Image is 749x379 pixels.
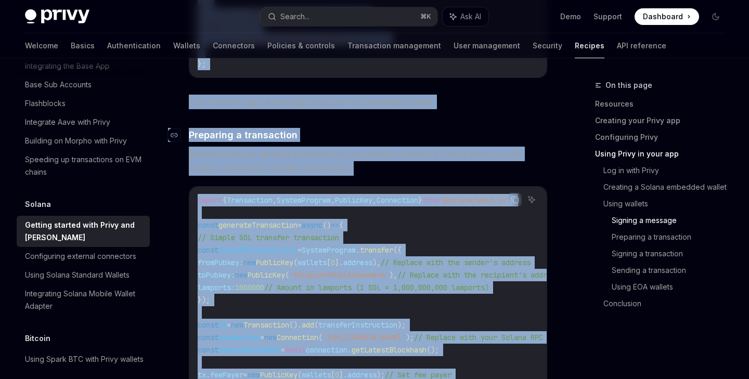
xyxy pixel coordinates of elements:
[322,220,331,230] span: ()
[420,12,431,21] span: ⌘ K
[595,146,732,162] a: Using Privy in your app
[17,284,150,316] a: Integrating Solana Mobile Wallet Adapter
[173,33,200,58] a: Wallets
[603,162,732,179] a: Log in with Privy
[25,97,66,110] div: Flashblocks
[198,295,210,305] span: });
[218,220,298,230] span: generateTransaction
[318,333,322,342] span: (
[339,220,343,230] span: {
[298,245,302,255] span: =
[198,345,218,355] span: const
[198,258,243,267] span: fromPubkey:
[218,245,298,255] span: transferInstruction
[593,11,622,22] a: Support
[227,320,231,330] span: =
[198,245,218,255] span: const
[280,10,309,23] div: Search...
[235,283,264,292] span: 1000000
[612,212,732,229] a: Signing a message
[617,33,666,58] a: API reference
[298,220,302,230] span: =
[612,262,732,279] a: Sending a transaction
[17,132,150,150] a: Building on Morpho with Privy
[377,195,418,205] span: Connection
[605,79,652,92] span: On this page
[356,245,360,255] span: .
[277,195,331,205] span: SystemProgram
[327,258,331,267] span: [
[168,128,189,142] a: Navigate to header
[352,345,427,355] span: getLatestBlockhash
[335,258,343,267] span: ].
[17,216,150,247] a: Getting started with Privy and [PERSON_NAME]
[347,345,352,355] span: .
[360,245,393,255] span: transfer
[189,128,298,142] span: Preparing a transaction
[289,270,389,280] span: 'RecipientPublicKeyHere'
[389,270,397,280] span: ),
[281,345,285,355] span: =
[635,8,699,25] a: Dashboard
[223,195,227,205] span: {
[25,135,127,147] div: Building on Morpho with Privy
[707,8,724,25] button: Toggle dark mode
[198,283,235,292] span: lamports:
[267,33,335,58] a: Policies & controls
[372,195,377,205] span: ,
[418,195,422,205] span: }
[25,33,58,58] a: Welcome
[335,195,372,205] span: PublicKey
[17,113,150,132] a: Integrate Aave with Privy
[595,96,732,112] a: Resources
[460,11,481,22] span: Ask AI
[306,345,347,355] span: connection
[343,258,372,267] span: address
[427,345,439,355] span: ();
[218,345,281,355] span: recentBlockhash
[25,353,144,365] div: Using Spark BTC with Privy wallets
[298,258,327,267] span: wallets
[302,220,322,230] span: async
[256,258,293,267] span: PublicKey
[381,258,531,267] span: // Replace with the sender's address
[331,258,335,267] span: 0
[285,345,306,355] span: await
[189,95,547,109] span: This function signs a message using the first embedded wallet.
[25,9,89,24] img: dark logo
[218,320,227,330] span: tx
[198,233,339,242] span: // Simple SOL transfer transaction
[397,270,560,280] span: // Replace with the recipient's address
[277,333,318,342] span: Connection
[107,33,161,58] a: Authentication
[331,220,339,230] span: =>
[248,270,285,280] span: PublicKey
[439,195,510,205] span: '@solana/web3.js'
[603,195,732,212] a: Using wallets
[198,333,218,342] span: const
[414,333,580,342] span: // Replace with your Solana RPC endpoint
[260,333,264,342] span: =
[289,320,302,330] span: ().
[612,229,732,245] a: Preparing a transaction
[25,250,136,263] div: Configuring external connectors
[189,147,547,176] span: Before signing or sending a transaction, you need to prepare it. Here’s how you can create a simp...
[198,59,206,69] span: };
[198,220,218,230] span: const
[595,129,732,146] a: Configuring Privy
[314,320,318,330] span: (
[302,245,356,255] span: SystemProgram
[198,195,223,205] span: import
[575,33,604,58] a: Recipes
[603,179,732,195] a: Creating a Solana embedded wallet
[17,75,150,94] a: Base Sub Accounts
[347,33,441,58] a: Transaction management
[422,195,439,205] span: from
[25,332,50,345] h5: Bitcoin
[235,270,248,280] span: new
[525,193,538,206] button: Ask AI
[25,269,130,281] div: Using Solana Standard Wallets
[508,193,522,206] button: Copy the contents from the code block
[406,333,414,342] span: );
[264,283,489,292] span: // Amount in lamports (1 SOL = 1,000,000,000 lamports)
